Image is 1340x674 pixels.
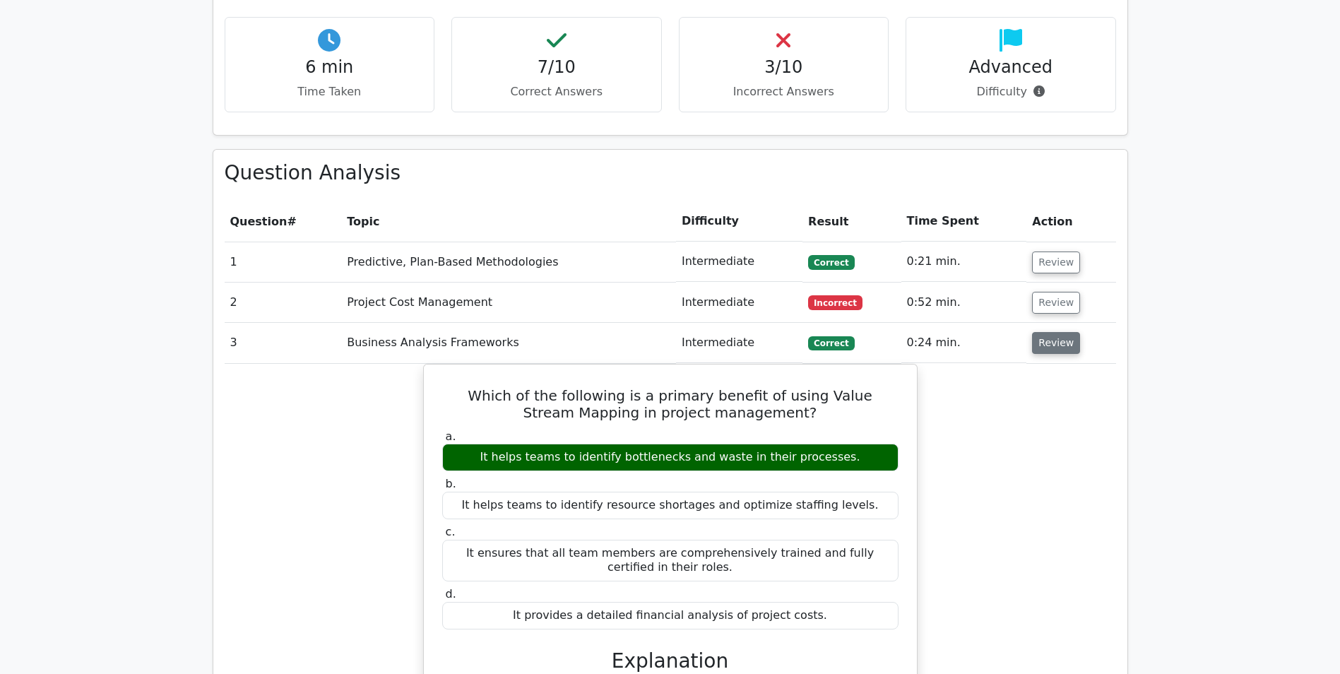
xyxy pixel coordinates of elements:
[225,161,1116,185] h3: Question Analysis
[1032,292,1080,314] button: Review
[225,201,342,242] th: #
[901,242,1027,282] td: 0:21 min.
[808,255,854,269] span: Correct
[341,283,676,323] td: Project Cost Management
[442,492,899,519] div: It helps teams to identify resource shortages and optimize staffing levels.
[802,201,901,242] th: Result
[230,215,287,228] span: Question
[442,540,899,582] div: It ensures that all team members are comprehensively trained and fully certified in their roles.
[237,83,423,100] p: Time Taken
[446,587,456,601] span: d.
[341,242,676,282] td: Predictive, Plan-Based Methodologies
[341,323,676,363] td: Business Analysis Frameworks
[676,242,802,282] td: Intermediate
[1026,201,1115,242] th: Action
[446,477,456,490] span: b.
[901,283,1027,323] td: 0:52 min.
[237,57,423,78] h4: 6 min
[808,336,854,350] span: Correct
[918,83,1104,100] p: Difficulty
[691,83,877,100] p: Incorrect Answers
[451,649,890,673] h3: Explanation
[676,201,802,242] th: Difficulty
[808,295,862,309] span: Incorrect
[463,57,650,78] h4: 7/10
[225,242,342,282] td: 1
[901,201,1027,242] th: Time Spent
[225,323,342,363] td: 3
[1032,332,1080,354] button: Review
[441,387,900,421] h5: Which of the following is a primary benefit of using Value Stream Mapping in project management?
[446,430,456,443] span: a.
[463,83,650,100] p: Correct Answers
[442,444,899,471] div: It helps teams to identify bottlenecks and waste in their processes.
[225,283,342,323] td: 2
[901,323,1027,363] td: 0:24 min.
[446,525,456,538] span: c.
[676,323,802,363] td: Intermediate
[918,57,1104,78] h4: Advanced
[676,283,802,323] td: Intermediate
[691,57,877,78] h4: 3/10
[341,201,676,242] th: Topic
[1032,252,1080,273] button: Review
[442,602,899,629] div: It provides a detailed financial analysis of project costs.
